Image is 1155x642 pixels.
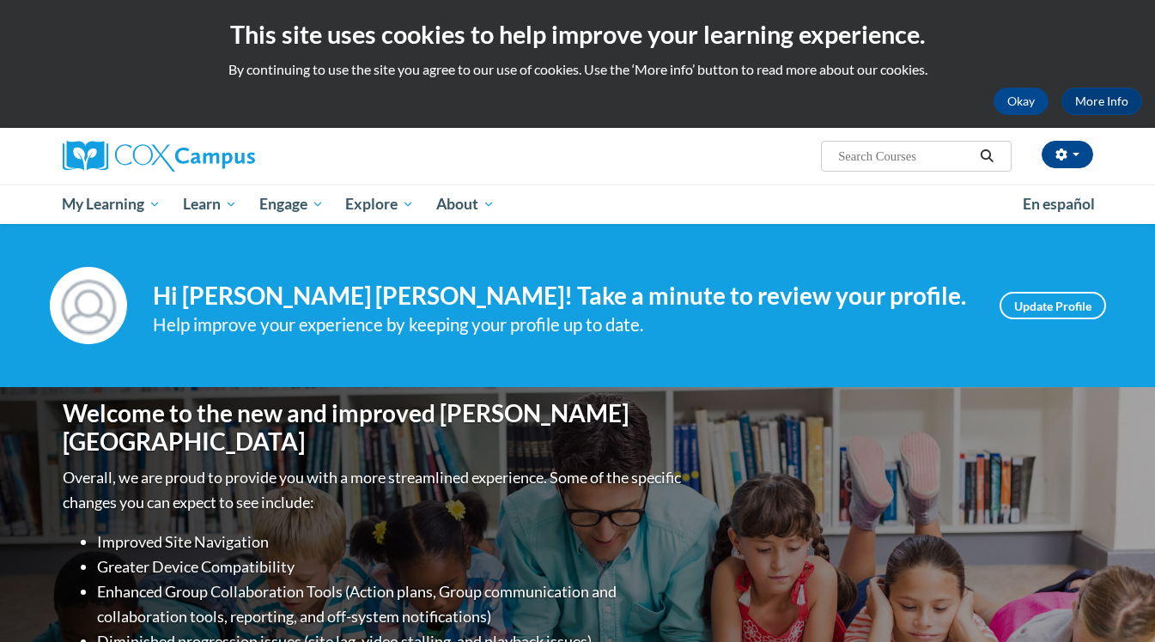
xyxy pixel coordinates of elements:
[259,194,324,215] span: Engage
[334,185,425,224] a: Explore
[425,185,506,224] a: About
[63,141,389,172] a: Cox Campus
[172,185,248,224] a: Learn
[836,146,974,167] input: Search Courses
[97,579,685,629] li: Enhanced Group Collaboration Tools (Action plans, Group communication and collaboration tools, re...
[183,194,237,215] span: Learn
[994,88,1049,115] button: Okay
[62,194,161,215] span: My Learning
[153,311,974,339] div: Help improve your experience by keeping your profile up to date.
[50,267,127,344] img: Profile Image
[248,185,335,224] a: Engage
[97,530,685,554] li: Improved Site Navigation
[1061,88,1142,115] a: More Info
[52,185,173,224] a: My Learning
[974,146,1000,167] button: Search
[13,60,1142,79] p: By continuing to use the site you agree to our use of cookies. Use the ‘More info’ button to read...
[1012,186,1106,222] a: En español
[1086,573,1141,628] iframe: Button to launch messaging window
[1023,195,1095,213] span: En español
[63,399,685,457] h1: Welcome to the new and improved [PERSON_NAME][GEOGRAPHIC_DATA]
[345,194,414,215] span: Explore
[1000,292,1106,319] a: Update Profile
[153,282,974,311] h4: Hi [PERSON_NAME] [PERSON_NAME]! Take a minute to review your profile.
[63,465,685,515] p: Overall, we are proud to provide you with a more streamlined experience. Some of the specific cha...
[13,17,1142,51] h2: This site uses cookies to help improve your learning experience.
[436,194,495,215] span: About
[1042,141,1093,168] button: Account Settings
[97,554,685,579] li: Greater Device Compatibility
[63,141,255,172] img: Cox Campus
[37,185,1119,224] div: Main menu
